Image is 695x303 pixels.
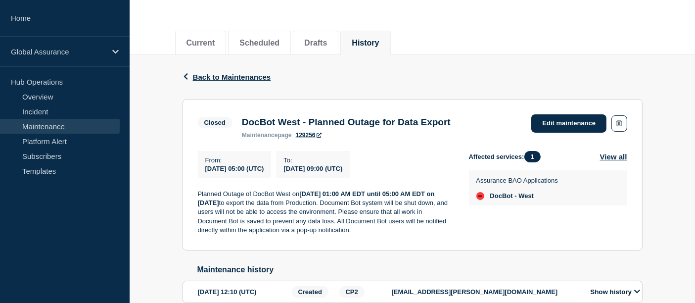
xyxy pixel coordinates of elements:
button: History [352,39,379,48]
button: View all [600,151,627,162]
div: [DATE] 12:10 (UTC) [198,286,289,298]
div: down [476,192,484,200]
p: Planned Outage of DocBot West on to export the data from Production. Document Bot system will be ... [198,190,453,235]
span: [DATE] 09:00 (UTC) [283,165,342,172]
span: maintenance [242,132,278,139]
a: 129256 [296,132,322,139]
button: Show history [588,288,643,296]
h2: Maintenance history [197,265,643,274]
span: Created [292,286,328,298]
p: Assurance BAO Applications [476,177,558,184]
p: Global Assurance [11,48,106,56]
p: [EMAIL_ADDRESS][PERSON_NAME][DOMAIN_NAME] [392,288,580,296]
button: Scheduled [239,39,279,48]
strong: [DATE] 01:00 AM EDT until 05:00 AM EDT on [DATE] [198,190,437,206]
span: DocBot - West [490,192,534,200]
span: CP2 [339,286,365,298]
span: Back to Maintenances [193,73,271,81]
span: [DATE] 05:00 (UTC) [205,165,264,172]
p: page [242,132,292,139]
p: To : [283,156,342,164]
span: Closed [198,117,232,128]
p: From : [205,156,264,164]
span: Affected services: [469,151,546,162]
span: 1 [524,151,541,162]
h3: DocBot West - Planned Outage for Data Export [242,117,451,128]
button: Drafts [304,39,327,48]
a: Edit maintenance [531,114,606,133]
button: Back to Maintenances [183,73,271,81]
button: Current [186,39,215,48]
